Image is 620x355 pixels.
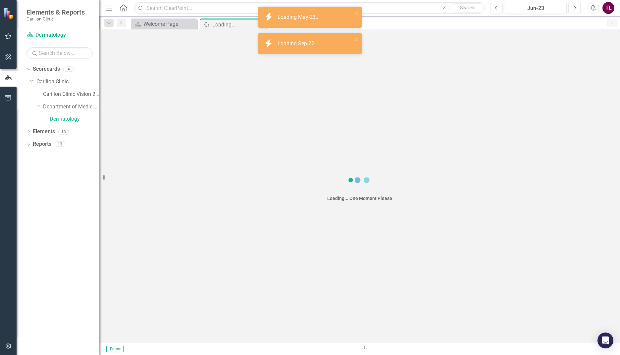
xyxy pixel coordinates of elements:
a: Department of Medicine [43,103,99,111]
div: 13 [58,129,69,135]
a: Welcome Page [132,20,195,28]
a: Dermatology [26,31,93,39]
button: Jun-23 [505,2,567,14]
a: Dermatology [50,115,99,123]
div: Loading Sep-22... [278,40,320,48]
button: Search [451,3,484,13]
span: Elements & Reports [26,8,85,16]
button: close [354,36,359,43]
a: Carilion Clinic Vision 2025 Scorecard [43,91,99,98]
div: 13 [55,141,65,147]
span: Search [460,5,474,10]
div: Loading May-23... [278,14,321,21]
a: Elements [33,128,55,136]
div: Jun-23 [507,4,564,12]
img: ClearPoint Strategy [3,8,15,19]
a: Reports [33,140,51,148]
div: Loading... [212,20,264,29]
button: TL [602,2,614,14]
a: Carilion Clinic [36,78,99,86]
div: Welcome Page [143,20,195,28]
div: Loading... One Moment Please [327,195,392,202]
span: Editor [106,346,124,352]
input: Search ClearPoint... [134,2,486,14]
div: Open Intercom Messenger [597,333,613,348]
div: 4 [63,66,74,72]
input: Search Below... [26,47,93,59]
small: Carilion Clinic [26,16,85,21]
a: Scorecards [33,65,60,73]
button: close [354,9,359,17]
